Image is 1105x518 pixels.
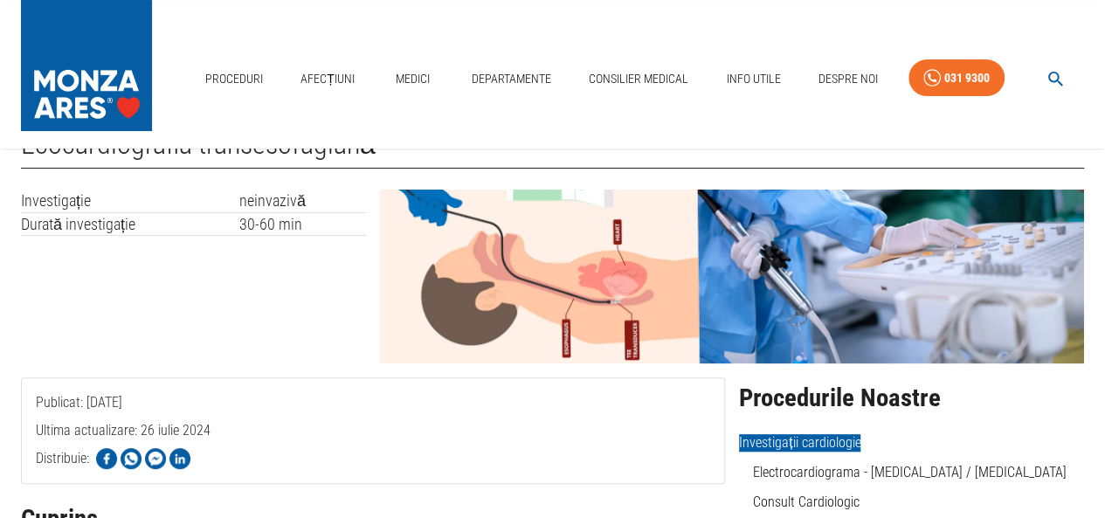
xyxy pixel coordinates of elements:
[719,61,787,97] a: Info Utile
[908,59,1005,97] a: 031 9300
[294,61,362,97] a: Afecțiuni
[380,190,1084,363] img: Ecocardiografia transesofagiană | MONZA ARES
[21,212,239,236] td: Durată investigație
[385,61,441,97] a: Medici
[739,384,1084,412] h2: Procedurile Noastre
[944,67,990,89] div: 031 9300
[239,190,366,212] td: neinvazivă
[753,464,1067,480] a: Electrocardiograma - [MEDICAL_DATA] / [MEDICAL_DATA]
[36,422,211,508] span: Ultima actualizare: 26 iulie 2024
[36,448,89,469] p: Distribuie:
[465,61,558,97] a: Departamente
[145,448,166,469] img: Share on Facebook Messenger
[96,448,117,469] img: Share on Facebook
[739,434,860,452] span: Investigații cardiologie
[582,61,695,97] a: Consilier Medical
[121,448,142,469] img: Share on WhatsApp
[36,394,122,480] span: Publicat: [DATE]
[198,61,270,97] a: Proceduri
[169,448,190,469] img: Share on LinkedIn
[21,190,239,212] td: Investigație
[811,61,885,97] a: Despre Noi
[753,494,860,510] a: Consult Cardiologic
[239,212,366,236] td: 30-60 min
